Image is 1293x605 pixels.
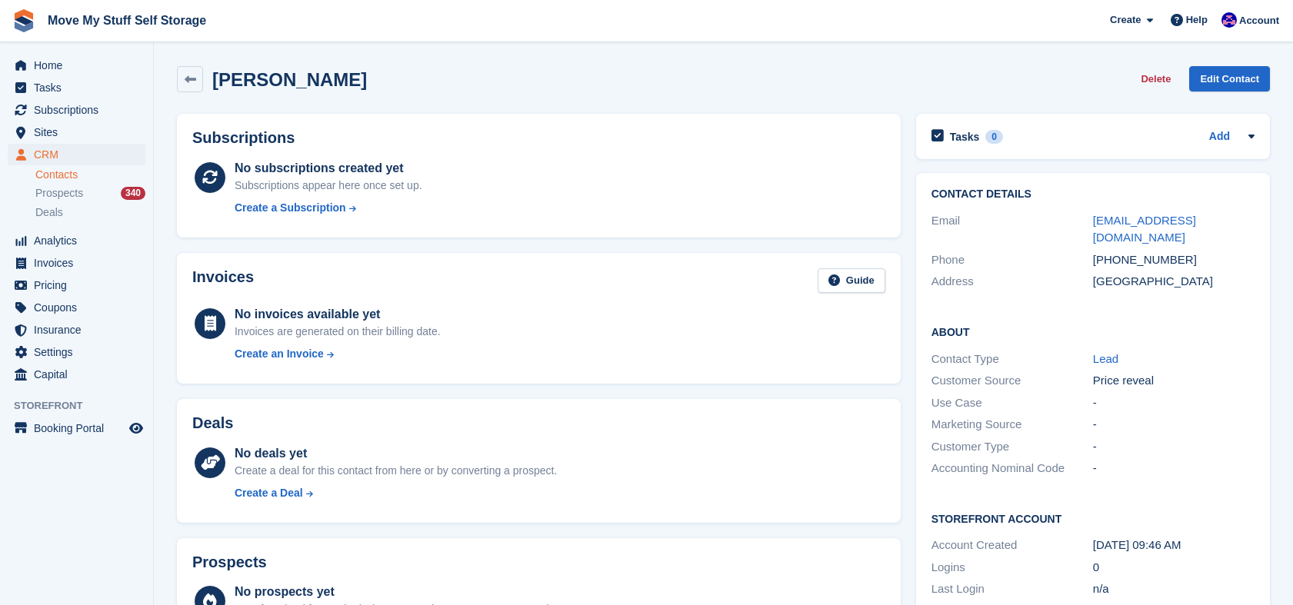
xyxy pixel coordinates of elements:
img: Jade Whetnall [1221,12,1237,28]
span: Tasks [34,77,126,98]
div: [PHONE_NUMBER] [1093,251,1255,269]
a: Edit Contact [1189,66,1270,91]
div: Contact Type [931,351,1093,368]
div: - [1093,460,1255,477]
div: Create a deal for this contact from here or by converting a prospect. [235,463,557,479]
div: 0 [985,130,1003,144]
a: menu [8,297,145,318]
span: CRM [34,144,126,165]
span: Home [34,55,126,76]
div: No invoices available yet [235,305,441,324]
span: Booking Portal [34,417,126,439]
span: Storefront [14,398,153,414]
div: Invoices are generated on their billing date. [235,324,441,340]
span: Capital [34,364,126,385]
span: Insurance [34,319,126,341]
a: Move My Stuff Self Storage [42,8,212,33]
img: stora-icon-8386f47178a22dfd0bd8f6a31ec36ba5ce8667c1dd55bd0f319d3a0aa187defe.svg [12,9,35,32]
div: 340 [121,187,145,200]
a: [EMAIL_ADDRESS][DOMAIN_NAME] [1093,214,1196,244]
span: Deals [35,205,63,220]
a: menu [8,230,145,251]
a: menu [8,99,145,121]
a: menu [8,55,145,76]
div: Use Case [931,394,1093,412]
a: menu [8,144,145,165]
span: Settings [34,341,126,363]
div: Logins [931,559,1093,577]
h2: [PERSON_NAME] [212,69,367,90]
span: Invoices [34,252,126,274]
a: Create a Subscription [235,200,422,216]
a: menu [8,319,145,341]
a: menu [8,341,145,363]
h2: Invoices [192,268,254,294]
a: Prospects 340 [35,185,145,201]
a: Contacts [35,168,145,182]
h2: About [931,324,1255,339]
div: Last Login [931,580,1093,598]
a: menu [8,274,145,296]
a: Create an Invoice [235,346,441,362]
span: Coupons [34,297,126,318]
div: Price reveal [1093,372,1255,390]
div: [DATE] 09:46 AM [1093,537,1255,554]
a: menu [8,364,145,385]
a: Lead [1093,352,1118,365]
h2: Storefront Account [931,510,1255,526]
a: Deals [35,204,145,221]
div: Customer Source [931,372,1093,390]
div: [GEOGRAPHIC_DATA] [1093,273,1255,291]
span: Subscriptions [34,99,126,121]
span: Prospects [35,186,83,201]
h2: Deals [192,414,233,432]
span: Analytics [34,230,126,251]
div: n/a [1093,580,1255,598]
a: Create a Deal [235,485,557,501]
button: Delete [1135,66,1177,91]
div: Create a Deal [235,485,303,501]
div: Email [931,212,1093,247]
a: menu [8,417,145,439]
div: Account Created [931,537,1093,554]
div: Create a Subscription [235,200,346,216]
div: No prospects yet [235,583,564,601]
div: Accounting Nominal Code [931,460,1093,477]
h2: Prospects [192,553,267,571]
span: Pricing [34,274,126,296]
div: No subscriptions created yet [235,159,422,178]
a: Guide [818,268,885,294]
div: No deals yet [235,444,557,463]
h2: Subscriptions [192,129,885,147]
a: menu [8,252,145,274]
span: Account [1239,13,1279,28]
div: Subscriptions appear here once set up. [235,178,422,194]
div: Phone [931,251,1093,269]
a: menu [8,77,145,98]
div: - [1093,394,1255,412]
div: Marketing Source [931,416,1093,434]
a: Add [1209,128,1230,146]
span: Help [1186,12,1208,28]
h2: Tasks [950,130,980,144]
div: 0 [1093,559,1255,577]
span: Sites [34,121,126,143]
div: - [1093,438,1255,456]
div: - [1093,416,1255,434]
div: Create an Invoice [235,346,324,362]
div: Customer Type [931,438,1093,456]
span: Create [1110,12,1141,28]
a: Preview store [127,419,145,437]
h2: Contact Details [931,188,1255,201]
div: Address [931,273,1093,291]
a: menu [8,121,145,143]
